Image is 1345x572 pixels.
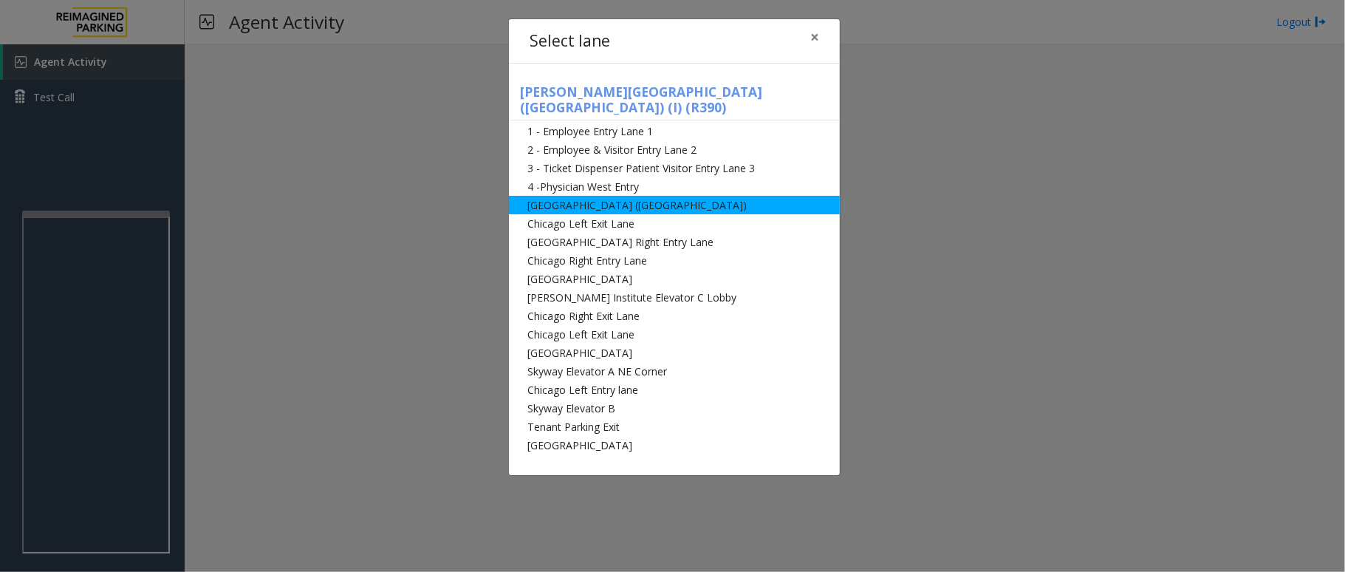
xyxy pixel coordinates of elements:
span: × [810,27,819,47]
li: [GEOGRAPHIC_DATA] [509,436,840,454]
li: [GEOGRAPHIC_DATA] ([GEOGRAPHIC_DATA]) [509,196,840,214]
li: Chicago Left Entry lane [509,381,840,399]
button: Close [800,19,829,55]
li: Chicago Left Exit Lane [509,214,840,233]
li: Chicago Right Exit Lane [509,307,840,325]
li: [GEOGRAPHIC_DATA] [509,270,840,288]
li: Chicago Left Exit Lane [509,325,840,344]
li: Skyway Elevator A NE Corner [509,362,840,381]
h4: Select lane [530,30,610,53]
li: 1 - Employee Entry Lane 1 [509,122,840,140]
li: [GEOGRAPHIC_DATA] [509,344,840,362]
li: [PERSON_NAME] Institute Elevator C Lobby [509,288,840,307]
li: Skyway Elevator B [509,399,840,418]
li: 4 -Physician West Entry [509,177,840,196]
li: Tenant Parking Exit [509,418,840,436]
li: 2 - Employee & Visitor Entry Lane 2 [509,140,840,159]
li: [GEOGRAPHIC_DATA] Right Entry Lane [509,233,840,251]
li: 3 - Ticket Dispenser Patient Visitor Entry Lane 3 [509,159,840,177]
li: Chicago Right Entry Lane [509,251,840,270]
h5: [PERSON_NAME][GEOGRAPHIC_DATA] ([GEOGRAPHIC_DATA]) (I) (R390) [509,84,840,120]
